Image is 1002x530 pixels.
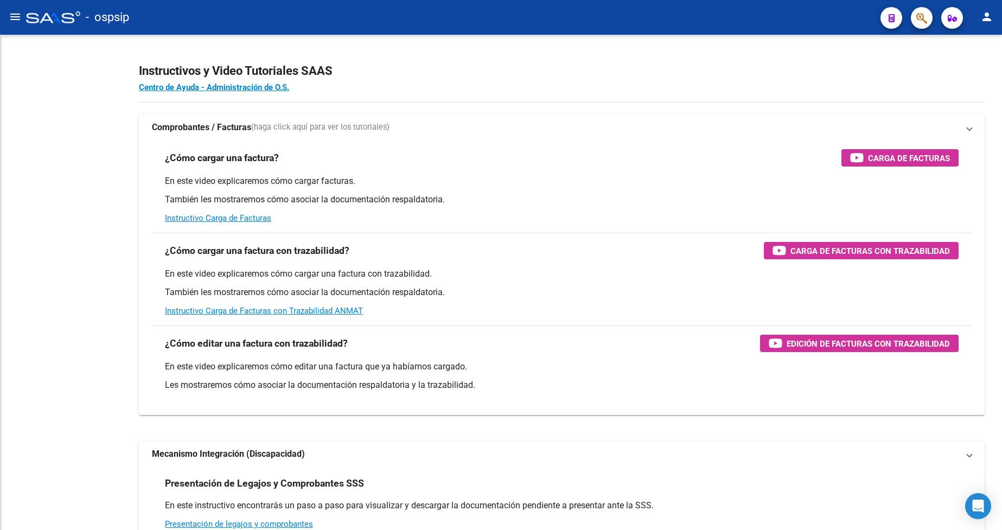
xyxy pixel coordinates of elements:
p: En este instructivo encontrarás un paso a paso para visualizar y descargar la documentación pendi... [165,500,959,512]
div: Comprobantes / Facturas(haga click aquí para ver los tutoriales) [139,141,985,415]
span: Carga de Facturas [868,151,950,165]
h2: Instructivos y Video Tutoriales SAAS [139,61,985,81]
a: Centro de Ayuda - Administración de O.S. [139,82,289,92]
mat-expansion-panel-header: Comprobantes / Facturas(haga click aquí para ver los tutoriales) [139,114,985,141]
p: También les mostraremos cómo asociar la documentación respaldatoria. [165,286,959,298]
button: Carga de Facturas con Trazabilidad [764,242,959,259]
p: En este video explicaremos cómo editar una factura que ya habíamos cargado. [165,361,959,373]
mat-icon: person [980,10,993,23]
p: Les mostraremos cómo asociar la documentación respaldatoria y la trazabilidad. [165,379,959,391]
span: - ospsip [86,5,129,29]
button: Carga de Facturas [841,149,959,167]
h3: ¿Cómo cargar una factura con trazabilidad? [165,243,349,258]
h3: Presentación de Legajos y Comprobantes SSS [165,476,364,491]
div: Open Intercom Messenger [965,493,991,519]
mat-icon: menu [9,10,22,23]
h3: ¿Cómo cargar una factura? [165,150,279,165]
span: (haga click aquí para ver los tutoriales) [251,122,390,133]
a: Instructivo Carga de Facturas [165,213,271,223]
p: En este video explicaremos cómo cargar una factura con trazabilidad. [165,268,959,280]
span: Edición de Facturas con Trazabilidad [787,337,950,350]
mat-expansion-panel-header: Mecanismo Integración (Discapacidad) [139,441,985,467]
p: En este video explicaremos cómo cargar facturas. [165,175,959,187]
span: Carga de Facturas con Trazabilidad [790,244,950,258]
strong: Mecanismo Integración (Discapacidad) [152,448,305,460]
p: También les mostraremos cómo asociar la documentación respaldatoria. [165,194,959,206]
h3: ¿Cómo editar una factura con trazabilidad? [165,336,348,351]
button: Edición de Facturas con Trazabilidad [760,335,959,352]
a: Instructivo Carga de Facturas con Trazabilidad ANMAT [165,306,363,316]
strong: Comprobantes / Facturas [152,122,251,133]
a: Presentación de legajos y comprobantes [165,519,313,529]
